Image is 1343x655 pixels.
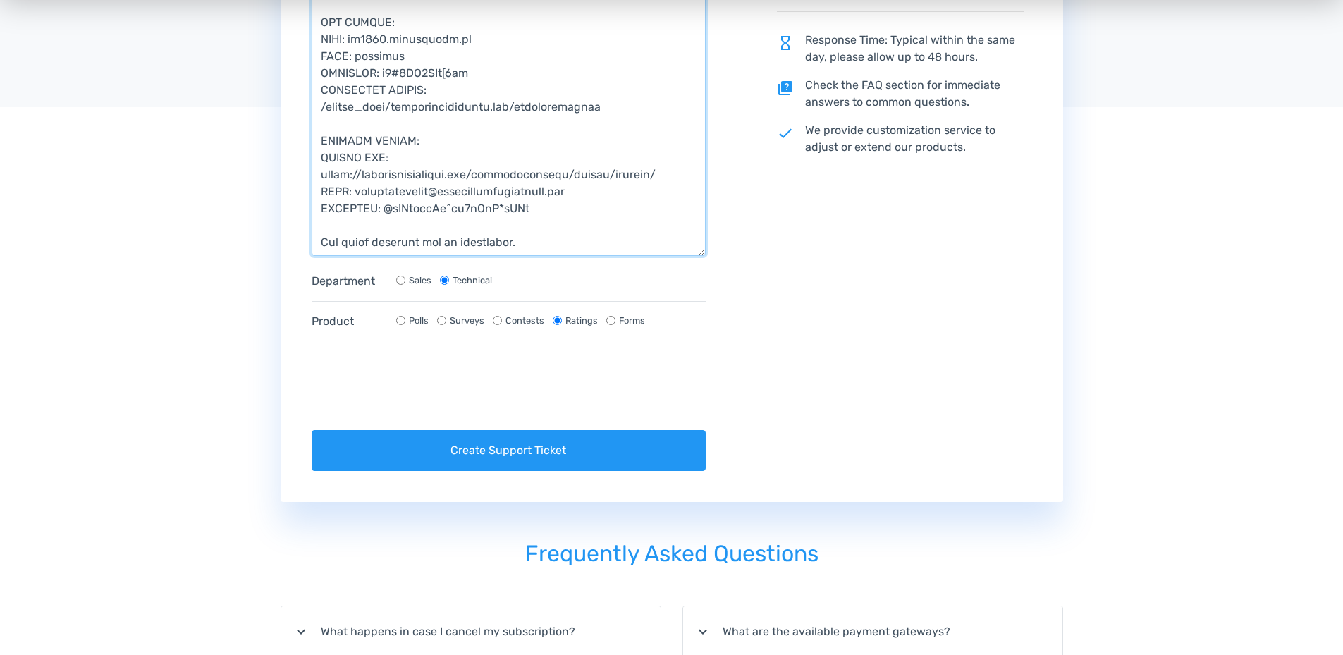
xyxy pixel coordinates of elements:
[777,77,1024,111] p: Check the FAQ section for immediate answers to common questions.
[777,35,794,51] span: hourglass_empty
[777,32,1024,66] p: Response Time: Typical within the same day, please allow up to 48 hours.
[777,80,794,97] span: quiz
[450,314,484,327] label: Surveys
[619,314,645,327] label: Forms
[293,623,309,640] i: expand_more
[312,313,382,330] label: Product
[505,314,544,327] label: Contests
[409,274,431,287] label: Sales
[694,623,711,640] i: expand_more
[312,358,526,413] iframe: reCAPTCHA
[312,273,382,290] label: Department
[777,125,794,142] span: check
[453,274,492,287] label: Technical
[409,314,429,327] label: Polls
[281,522,1063,586] h2: Frequently Asked Questions
[312,430,706,471] button: Create Support Ticket
[565,314,598,327] label: Ratings
[777,122,1024,156] p: We provide customization service to adjust or extend our products.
